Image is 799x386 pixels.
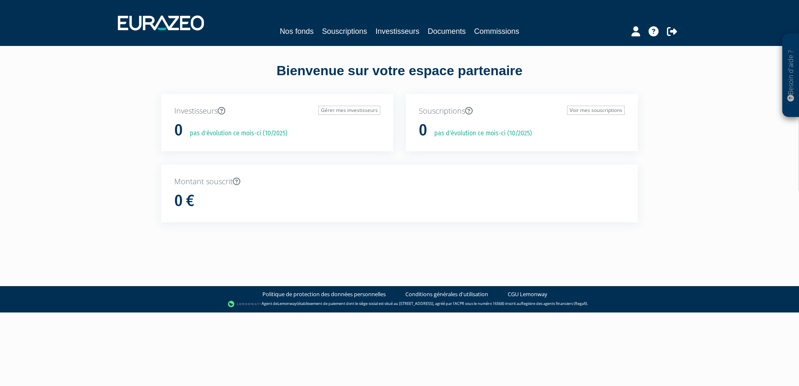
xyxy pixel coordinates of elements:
[174,176,625,187] p: Montant souscrit
[419,122,427,139] h1: 0
[277,301,297,306] a: Lemonway
[8,300,791,308] div: - Agent de (établissement de paiement dont le siège social est situé au [STREET_ADDRESS], agréé p...
[405,290,488,298] a: Conditions générales d'utilisation
[419,106,625,117] p: Souscriptions
[786,38,796,113] p: Besoin d'aide ?
[174,122,183,139] h1: 0
[174,192,194,210] h1: 0 €
[428,129,532,138] p: pas d'évolution ce mois-ci (10/2025)
[155,61,644,94] div: Bienvenue sur votre espace partenaire
[375,25,419,37] a: Investisseurs
[567,106,625,115] a: Voir mes souscriptions
[521,301,587,306] a: Registre des agents financiers (Regafi)
[322,25,367,37] a: Souscriptions
[428,25,466,37] a: Documents
[508,290,547,298] a: CGU Lemonway
[318,106,380,115] a: Gérer mes investisseurs
[228,300,260,308] img: logo-lemonway.png
[118,15,204,30] img: 1732889491-logotype_eurazeo_blanc_rvb.png
[280,25,313,37] a: Nos fonds
[262,290,386,298] a: Politique de protection des données personnelles
[174,106,380,117] p: Investisseurs
[474,25,519,37] a: Commissions
[184,129,288,138] p: pas d'évolution ce mois-ci (10/2025)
